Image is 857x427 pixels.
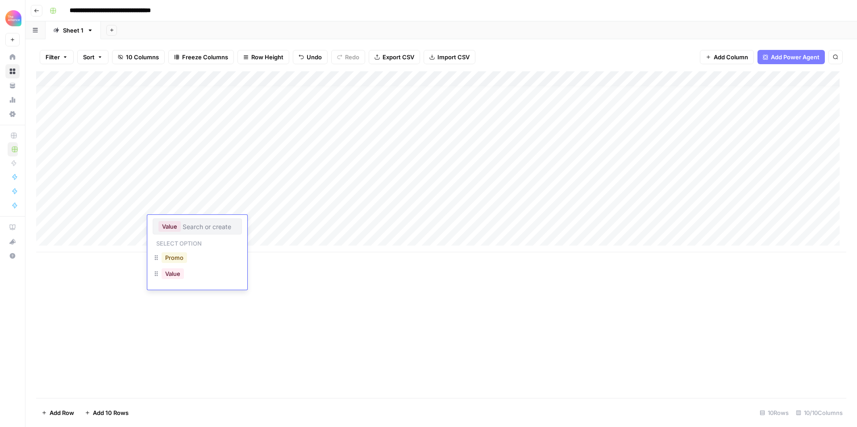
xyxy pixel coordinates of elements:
a: Browse [5,64,20,78]
div: Sheet 1 [63,26,83,35]
input: Search or create [183,222,236,230]
button: Redo [331,50,365,64]
a: AirOps Academy [5,220,20,234]
img: Alliance Logo [5,10,21,26]
a: Settings [5,107,20,121]
span: Export CSV [383,53,414,62]
button: Add Row [36,406,79,420]
span: Add Power Agent [771,53,820,62]
button: Help + Support [5,249,20,263]
button: What's new? [5,234,20,249]
div: What's new? [6,235,19,248]
span: Freeze Columns [182,53,228,62]
button: Value [158,221,181,232]
div: Value [153,267,242,283]
span: Redo [345,53,359,62]
span: Undo [307,53,322,62]
span: Import CSV [437,53,470,62]
button: Row Height [237,50,289,64]
button: Sort [77,50,108,64]
span: 10 Columns [126,53,159,62]
button: 10 Columns [112,50,165,64]
p: Select option [153,237,205,248]
span: Sort [83,53,95,62]
button: Add Power Agent [757,50,825,64]
button: Undo [293,50,328,64]
button: Add Column [700,50,754,64]
button: Import CSV [424,50,475,64]
span: Add Column [714,53,748,62]
button: Filter [40,50,74,64]
span: Filter [46,53,60,62]
a: Sheet 1 [46,21,101,39]
a: Home [5,50,20,64]
button: Promo [162,252,187,263]
button: Export CSV [369,50,420,64]
span: Add Row [50,408,74,417]
span: Add 10 Rows [93,408,129,417]
div: Promo [153,250,242,267]
button: Freeze Columns [168,50,234,64]
a: Your Data [5,78,20,93]
a: Usage [5,93,20,107]
button: Value [162,268,184,279]
span: Row Height [251,53,283,62]
button: Workspace: Alliance [5,7,20,29]
button: Add 10 Rows [79,406,134,420]
div: 10/10 Columns [792,406,846,420]
div: 10 Rows [756,406,792,420]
